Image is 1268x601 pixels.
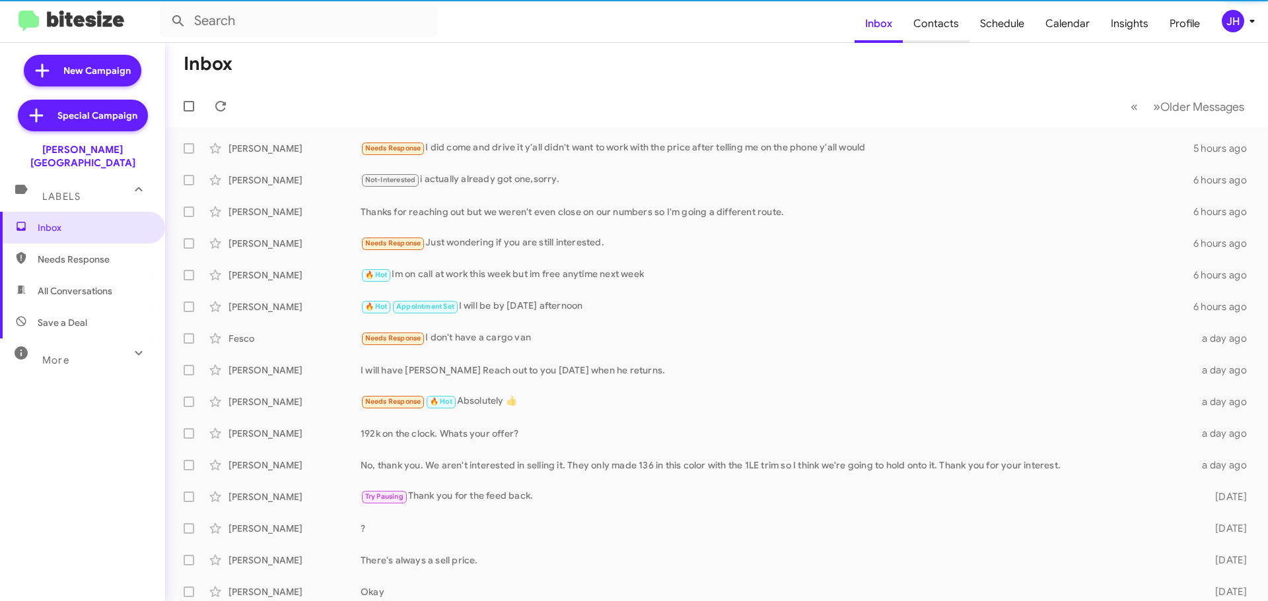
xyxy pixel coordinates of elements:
div: [DATE] [1194,554,1257,567]
span: 🔥 Hot [365,302,388,311]
div: I will have [PERSON_NAME] Reach out to you [DATE] when he returns. [361,364,1194,377]
div: a day ago [1194,364,1257,377]
div: [PERSON_NAME] [229,205,361,218]
span: Special Campaign [57,109,137,122]
div: 6 hours ago [1193,205,1257,218]
div: [PERSON_NAME] [229,490,361,503]
input: Search [160,5,437,37]
div: a day ago [1194,459,1257,472]
div: I did come and drive it y'all didn't want to work with the price after telling me on the phone y'... [361,141,1193,156]
div: 6 hours ago [1193,300,1257,313]
span: Appointment Set [396,302,454,311]
a: Special Campaign [18,100,148,131]
div: Im on call at work this week but im free anytime next week [361,267,1193,282]
span: » [1153,98,1160,115]
a: Contacts [903,5,969,43]
div: [DATE] [1194,490,1257,503]
span: 🔥 Hot [430,397,452,406]
span: Save a Deal [38,316,87,329]
div: Absolutely 👍 [361,394,1194,409]
div: a day ago [1194,332,1257,345]
button: JH [1211,10,1253,32]
span: Needs Response [365,334,421,342]
div: a day ago [1194,395,1257,408]
div: [PERSON_NAME] [229,585,361,598]
span: Needs Response [38,253,150,266]
div: Thank you for the feed back. [361,489,1194,504]
span: Needs Response [365,144,421,152]
span: Older Messages [1160,100,1244,114]
div: Just wondering if you are still interested. [361,236,1193,251]
div: i actually already got one,sorry. [361,172,1193,187]
a: Profile [1159,5,1211,43]
div: 192k on the clock. Whats your offer? [361,427,1194,440]
div: [PERSON_NAME] [229,427,361,440]
div: Okay [361,585,1194,598]
div: ? [361,522,1194,535]
div: Fesco [229,332,361,345]
div: There's always a sell price. [361,554,1194,567]
button: Next [1145,93,1252,120]
div: [PERSON_NAME] [229,300,361,313]
span: Inbox [38,221,150,234]
div: a day ago [1194,427,1257,440]
a: Schedule [969,5,1035,43]
span: Needs Response [365,397,421,406]
div: 6 hours ago [1193,174,1257,187]
div: [PERSON_NAME] [229,554,361,567]
div: 6 hours ago [1193,269,1257,282]
div: [PERSON_NAME] [229,459,361,472]
div: [PERSON_NAME] [229,269,361,282]
div: [PERSON_NAME] [229,174,361,187]
a: New Campaign [24,55,141,86]
div: [DATE] [1194,522,1257,535]
button: Previous [1123,93,1146,120]
div: I don't have a cargo van [361,331,1194,346]
span: More [42,354,69,366]
span: All Conversations [38,284,112,298]
a: Insights [1100,5,1159,43]
span: Labels [42,191,81,203]
div: 5 hours ago [1193,142,1257,155]
h1: Inbox [184,53,232,75]
div: [PERSON_NAME] [229,395,361,408]
span: « [1131,98,1138,115]
div: JH [1222,10,1244,32]
span: Try Pausing [365,492,404,501]
nav: Page navigation example [1123,93,1252,120]
a: Inbox [855,5,903,43]
div: [PERSON_NAME] [229,522,361,535]
span: Needs Response [365,239,421,247]
div: [PERSON_NAME] [229,237,361,250]
div: 6 hours ago [1193,237,1257,250]
span: New Campaign [63,64,131,77]
div: I will be by [DATE] afternoon [361,299,1193,314]
a: Calendar [1035,5,1100,43]
span: 🔥 Hot [365,270,388,279]
div: [PERSON_NAME] [229,142,361,155]
div: [DATE] [1194,585,1257,598]
div: No, thank you. We aren't interested in selling it. They only made 136 in this color with the 1LE ... [361,459,1194,472]
div: [PERSON_NAME] [229,364,361,377]
span: Not-Interested [365,175,416,184]
div: Thanks for reaching out but we weren't even close on our numbers so I'm going a different route. [361,205,1193,218]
